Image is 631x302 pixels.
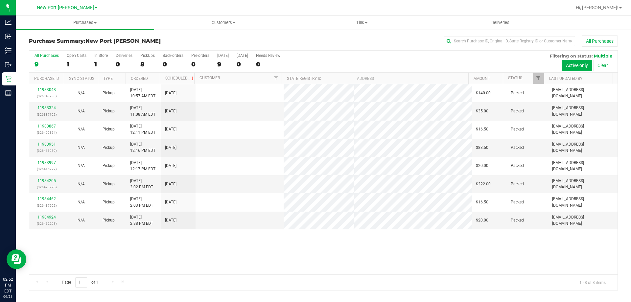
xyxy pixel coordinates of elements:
a: Status [508,76,522,80]
span: [DATE] 12:11 PM EDT [130,123,155,136]
div: 0 [191,60,209,68]
span: Pickup [103,163,115,169]
inline-svg: Retail [5,76,12,82]
div: 0 [237,60,248,68]
span: [EMAIL_ADDRESS][DOMAIN_NAME] [552,87,614,99]
span: New Port [PERSON_NAME] [37,5,94,11]
span: Hi, [PERSON_NAME]! [576,5,619,10]
span: [DATE] [165,199,176,205]
div: 9 [35,60,59,68]
span: Pickup [103,181,115,187]
div: 0 [163,60,183,68]
a: 11984924 [37,215,56,220]
span: [EMAIL_ADDRESS][DOMAIN_NAME] [552,123,614,136]
span: Packed [511,181,524,187]
a: Filter [533,73,544,84]
span: $16.50 [476,126,488,132]
a: Tills [292,16,431,30]
span: [EMAIL_ADDRESS][DOMAIN_NAME] [552,214,614,227]
a: Ordered [131,76,148,81]
span: Deliveries [482,20,518,26]
div: Needs Review [256,53,280,58]
span: [DATE] [165,163,176,169]
p: (326387192) [33,111,60,118]
div: 1 [94,60,108,68]
a: State Registry ID [287,76,321,81]
span: $20.00 [476,163,488,169]
span: Filtering on status: [550,53,593,58]
span: Not Applicable [78,109,85,113]
a: Filter [271,73,282,84]
inline-svg: Analytics [5,19,12,26]
span: Page of 1 [56,277,104,288]
inline-svg: Inbound [5,33,12,40]
span: $20.00 [476,217,488,223]
th: Address [352,73,468,84]
iframe: Resource center [7,249,26,269]
inline-svg: Outbound [5,61,12,68]
span: [DATE] 10:57 AM EDT [130,87,155,99]
a: Amount [474,76,490,81]
div: 0 [256,60,280,68]
button: N/A [78,126,85,132]
span: [DATE] [165,145,176,151]
div: Deliveries [116,53,132,58]
span: Packed [511,108,524,114]
a: Purchases [16,16,154,30]
span: Multiple [594,53,612,58]
span: Pickup [103,217,115,223]
a: 11983997 [37,160,56,165]
a: 11984462 [37,197,56,201]
a: Last Updated By [549,76,582,81]
a: Deliveries [431,16,570,30]
span: Purchases [16,20,154,26]
span: [DATE] 2:38 PM EDT [130,214,153,227]
button: N/A [78,199,85,205]
span: [EMAIL_ADDRESS][DOMAIN_NAME] [552,196,614,208]
span: Packed [511,126,524,132]
a: Customers [154,16,292,30]
a: 11983951 [37,142,56,147]
span: [DATE] 2:03 PM EDT [130,196,153,208]
input: Search Purchase ID, Original ID, State Registry ID or Customer Name... [444,36,575,46]
span: Not Applicable [78,200,85,204]
span: Packed [511,163,524,169]
span: Pickup [103,145,115,151]
div: In Store [94,53,108,58]
span: Pickup [103,199,115,205]
p: 02:52 PM EDT [3,276,13,294]
input: 1 [75,277,87,288]
span: Pickup [103,126,115,132]
a: Purchase ID [34,76,59,81]
span: Not Applicable [78,182,85,186]
span: [EMAIL_ADDRESS][DOMAIN_NAME] [552,141,614,154]
a: 11983867 [37,124,56,128]
span: [DATE] 2:02 PM EDT [130,178,153,190]
a: Sync Status [69,76,94,81]
span: $83.50 [476,145,488,151]
span: Not Applicable [78,127,85,131]
a: 11983324 [37,105,56,110]
span: [DATE] [165,108,176,114]
span: 1 - 8 of 8 items [574,277,611,287]
button: N/A [78,181,85,187]
h3: Purchase Summary: [29,38,225,44]
span: Packed [511,90,524,96]
p: (326462208) [33,221,60,227]
span: Customers [154,20,292,26]
button: N/A [78,90,85,96]
div: PickUps [140,53,155,58]
div: Back-orders [163,53,183,58]
div: All Purchases [35,53,59,58]
span: $16.50 [476,199,488,205]
div: 1 [67,60,86,68]
span: [DATE] [165,90,176,96]
span: $35.00 [476,108,488,114]
span: [DATE] [165,217,176,223]
inline-svg: Reports [5,90,12,96]
span: $140.00 [476,90,491,96]
span: [DATE] 12:16 PM EDT [130,141,155,154]
p: (326416999) [33,166,60,172]
span: Pickup [103,90,115,96]
p: 09/21 [3,294,13,299]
